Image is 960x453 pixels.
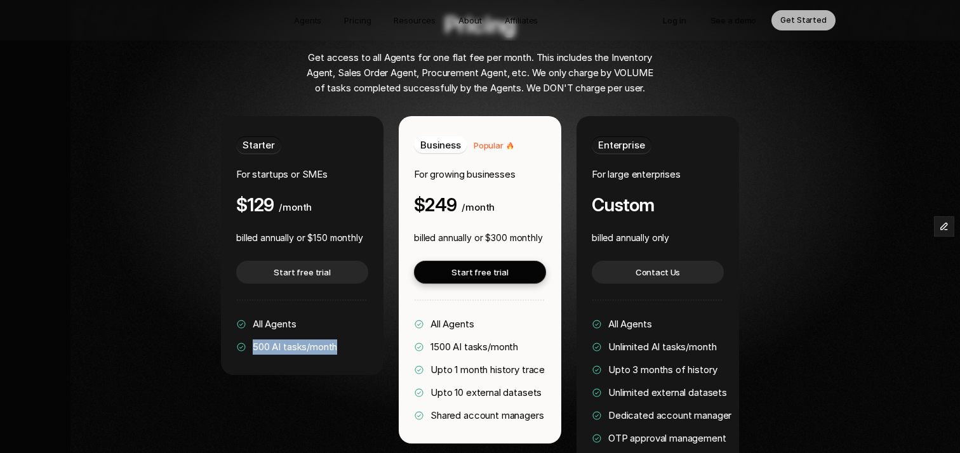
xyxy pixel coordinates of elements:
p: billed annually or $300 monthly [414,230,543,246]
p: Get Started [780,14,827,27]
span: /month [462,201,495,213]
span: Business [420,139,461,151]
span: Get access to all Agents for one flat fee per month. This includes the Inventory Agent, Sales Ord... [307,51,656,94]
span: All Agents [430,318,474,330]
span: Popular [474,140,503,150]
a: Pricing [337,10,378,30]
a: Start free trial [414,261,546,284]
span: For startups or SMEs [236,168,328,180]
p: Contact Us [636,266,681,279]
span: Shared account managers [430,409,544,421]
p: Affiliates [505,14,538,27]
a: Start free trial [236,261,368,284]
span: For growing businesses [414,168,516,180]
span: 1500 AI tasks/month [430,341,518,353]
h4: $249 [414,195,457,215]
a: Resources [386,10,443,30]
span: 500 AI tasks/month [253,341,337,353]
span: All Agents [608,318,652,330]
span: Unlimited AI tasks/month [608,341,716,353]
span: Enterprise [598,139,645,151]
p: Log in [663,14,686,27]
span: OTP approval management [608,432,726,444]
p: Pricing [344,14,371,27]
p: See a demo [710,14,757,27]
h4: Custom [592,195,654,215]
span: Starter [243,139,275,151]
span: Upto 1 month history trace [430,364,545,376]
p: billed annually or $150 monthly [236,230,363,246]
p: Agents [294,14,321,27]
a: Agents [286,10,329,30]
a: Affiliates [497,10,546,30]
p: About [458,14,481,27]
span: /month [279,201,312,213]
span: For large enterprises [592,168,681,180]
a: Log in [654,10,695,30]
p: billed annually only [592,230,669,246]
a: Get Started [771,10,836,30]
span: Upto 3 months of history [608,364,717,376]
span: Unlimited external datasets [608,386,727,398]
p: Start free trial [274,266,331,279]
span: All Agents [253,318,297,330]
span: Upto 10 external datasets [430,386,542,398]
p: Resources [394,14,436,27]
a: Contact Us [592,261,724,284]
p: Start free trial [451,266,509,279]
span: Dedicated account manager [608,409,731,421]
button: Edit Framer Content [935,217,954,236]
a: See a demo [702,10,766,30]
h4: $129 [236,195,274,215]
a: About [451,10,489,30]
